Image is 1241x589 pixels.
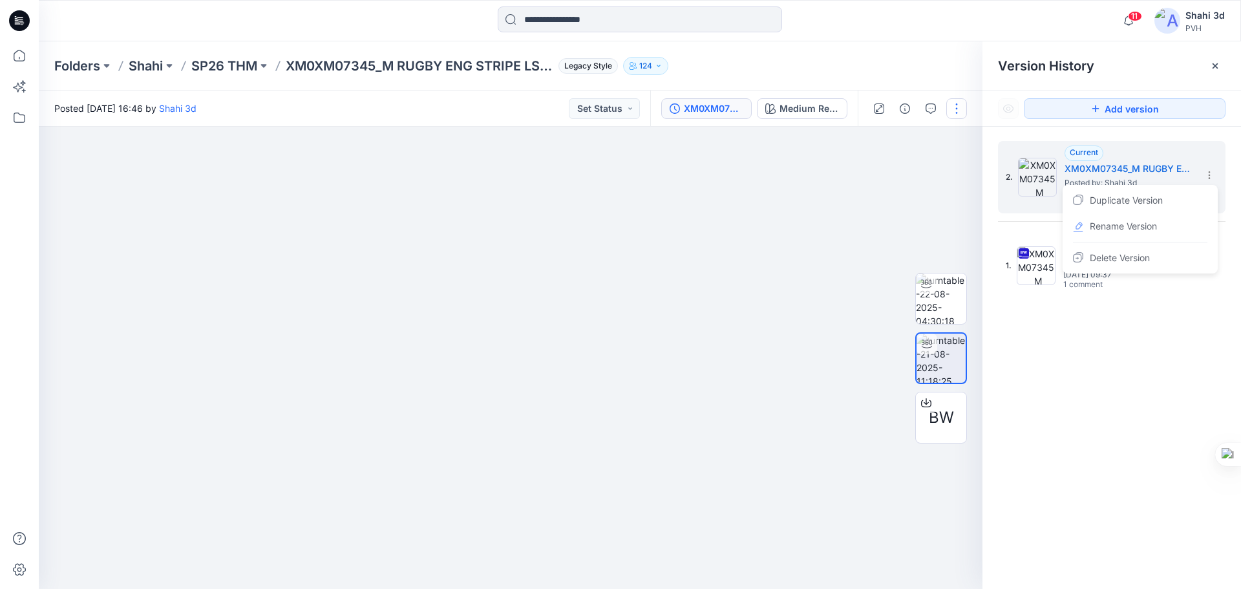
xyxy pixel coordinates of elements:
a: Folders [54,57,100,75]
span: Posted by: Shahi 3d [1065,177,1194,189]
span: Posted [DATE] 16:46 by [54,102,196,115]
a: Shahi 3d [159,103,196,114]
div: Medium Red - XLD [780,102,839,116]
button: Show Hidden Versions [998,98,1019,119]
img: turntable-22-08-2025-04:30:18 [916,273,966,324]
p: XM0XM07345_M RUGBY ENG STRIPE LS POLO_PROTO_V02 [286,57,553,75]
button: Medium Red - XLD [757,98,847,119]
a: Shahi [129,57,163,75]
button: Details [895,98,915,119]
img: XM0XM07345_M RUGBY ENG STRIPE LS POLO_PROTO_V02 [1018,158,1057,197]
span: BW [929,406,954,429]
div: XM0XM07345_M RUGBY ENG STRIPE LS POLO_PROTO_V02 [684,102,743,116]
img: eyJhbGciOiJIUzI1NiIsImtpZCI6IjAiLCJzbHQiOiJzZXMiLCJ0eXAiOiJKV1QifQ.eyJkYXRhIjp7InR5cGUiOiJzdG9yYW... [191,37,831,589]
button: Add version [1024,98,1225,119]
img: XM0XM07345_M RUGBY ENG STRIPE LS POLO_PROTO_V01 [1017,246,1055,285]
a: SP26 THM [191,57,257,75]
div: PVH [1185,23,1225,33]
button: 124 [623,57,668,75]
span: Legacy Style [558,58,618,74]
span: 11 [1128,11,1142,21]
button: Legacy Style [553,57,618,75]
span: [DATE] 09:37 [1063,270,1193,279]
span: Rename Version [1090,219,1157,234]
span: 1 comment [1063,280,1154,290]
div: Shahi 3d [1185,8,1225,23]
span: 2. [1006,171,1013,183]
button: Close [1210,61,1220,71]
span: Version History [998,58,1094,74]
img: turntable-21-08-2025-11:18:25 [917,334,966,383]
img: avatar [1154,8,1180,34]
span: Duplicate Version [1090,193,1163,208]
p: 124 [639,59,652,73]
h5: XM0XM07345_M RUGBY ENG STRIPE LS POLO_PROTO_V02 [1065,161,1194,177]
span: Delete Version [1090,250,1150,266]
button: XM0XM07345_M RUGBY ENG STRIPE LS POLO_PROTO_V02 [661,98,752,119]
span: 1. [1006,260,1012,272]
span: Current [1070,147,1098,157]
